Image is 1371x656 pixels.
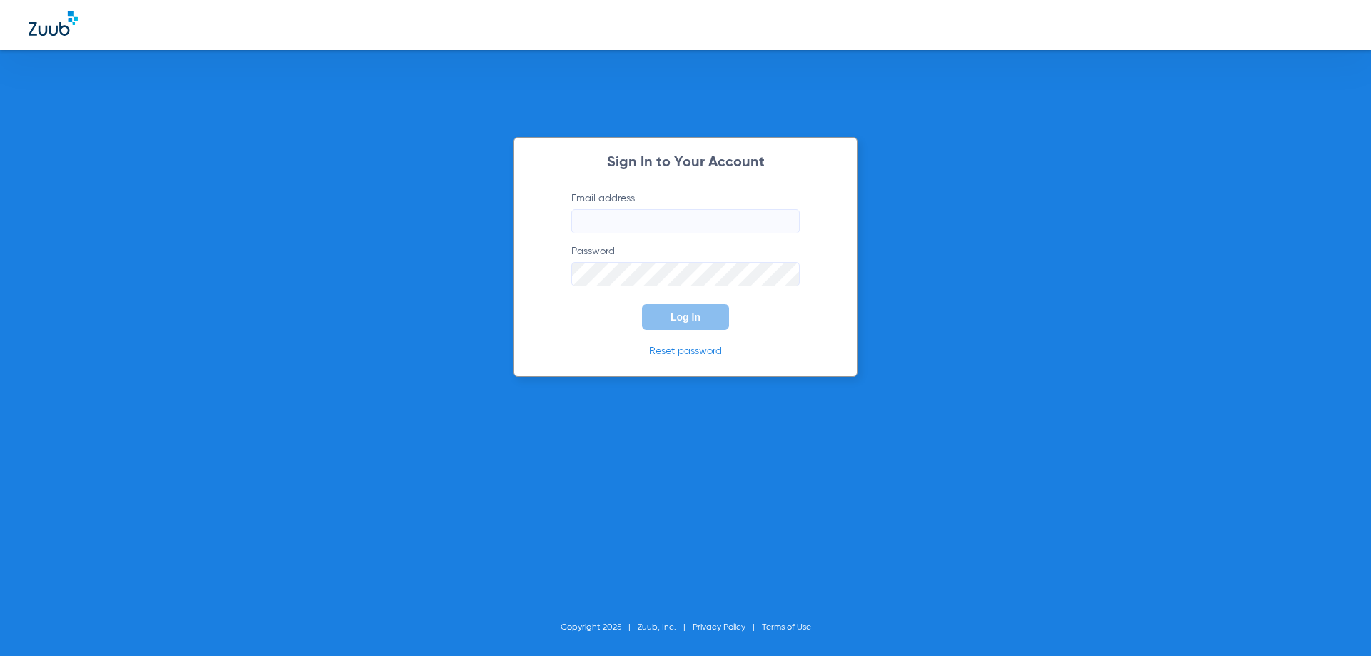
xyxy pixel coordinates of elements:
a: Terms of Use [762,623,811,632]
h2: Sign In to Your Account [550,156,821,170]
a: Privacy Policy [693,623,745,632]
label: Email address [571,191,800,233]
li: Zuub, Inc. [638,620,693,635]
label: Password [571,244,800,286]
input: Email address [571,209,800,233]
button: Log In [642,304,729,330]
a: Reset password [649,346,722,356]
span: Log In [671,311,700,323]
img: Zuub Logo [29,11,78,36]
input: Password [571,262,800,286]
li: Copyright 2025 [561,620,638,635]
